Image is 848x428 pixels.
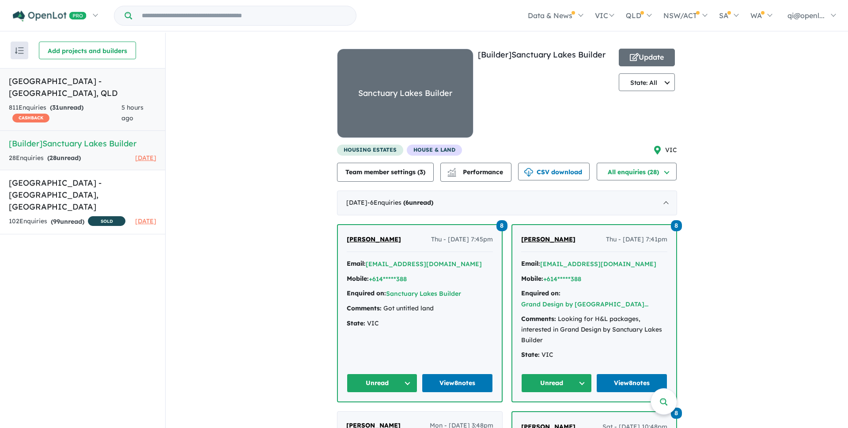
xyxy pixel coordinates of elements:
span: qi@openl... [787,11,825,20]
span: 6 [405,199,409,206]
img: download icon [524,168,533,177]
a: Sanctuary Lakes Builder [337,49,473,145]
div: Got untitled land [347,303,493,314]
a: Grand Design by [GEOGRAPHIC_DATA]... [521,300,648,308]
div: VIC [521,350,667,360]
button: [EMAIL_ADDRESS][DOMAIN_NAME] [540,260,656,269]
div: [DATE] [337,191,677,215]
button: Performance [440,163,511,182]
span: 8 [671,220,682,231]
strong: Mobile: [347,275,369,283]
a: 8 [671,219,682,231]
h5: [GEOGRAPHIC_DATA] - [GEOGRAPHIC_DATA] , [GEOGRAPHIC_DATA] [9,177,156,213]
div: 811 Enquir ies [9,103,121,124]
button: Unread [347,374,418,393]
a: 8 [496,219,507,231]
a: [Builder]Sanctuary Lakes Builder [478,50,606,60]
strong: ( unread) [51,218,84,225]
span: 99 [53,218,60,225]
img: Openlot PRO Logo White [13,11,87,22]
button: All enquiries (28) [597,163,677,180]
span: CASHBACK [12,114,49,122]
img: sort.svg [15,47,24,54]
span: [PERSON_NAME] [521,235,575,243]
strong: Email: [347,260,366,267]
span: 8 [496,220,507,231]
strong: Enquired on: [347,289,386,297]
h5: [Builder] Sanctuary Lakes Builder [9,138,156,149]
button: Grand Design by [GEOGRAPHIC_DATA]... [521,300,648,309]
div: 28 Enquir ies [9,153,81,164]
strong: Comments: [521,315,556,323]
a: [PERSON_NAME] [347,234,401,245]
span: 31 [52,103,59,111]
div: 102 Enquir ies [9,216,125,227]
span: [DATE] [135,217,156,225]
h5: [GEOGRAPHIC_DATA] - [GEOGRAPHIC_DATA] , QLD [9,75,156,99]
span: - 6 Enquir ies [367,199,433,206]
span: Performance [449,168,503,176]
span: Thu - [DATE] 7:45pm [431,234,493,245]
button: Add projects and builders [39,42,136,59]
span: [PERSON_NAME] [347,235,401,243]
button: Update [619,49,675,66]
span: VIC [665,145,677,156]
button: CSV download [518,163,590,180]
span: 28 [49,154,57,162]
strong: Email: [521,260,540,267]
span: Thu - [DATE] 7:41pm [606,234,667,245]
a: [PERSON_NAME] [521,234,575,245]
a: Sanctuary Lakes Builder [386,290,461,298]
a: View8notes [422,374,493,393]
button: [EMAIL_ADDRESS][DOMAIN_NAME] [366,260,482,269]
img: bar-chart.svg [447,171,456,176]
button: Unread [521,374,592,393]
button: Sanctuary Lakes Builder [386,289,461,298]
span: [DATE] [135,154,156,162]
strong: State: [521,351,540,359]
div: Looking for H&L packages, interested in Grand Design by Sanctuary Lakes Builder [521,314,667,345]
strong: Mobile: [521,275,543,283]
a: View8notes [596,374,667,393]
strong: Enquired on: [521,289,560,297]
span: SOLD [88,216,125,226]
div: VIC [347,318,493,329]
span: 5 hours ago [121,103,144,122]
span: housing estates [337,145,403,156]
strong: Comments: [347,304,382,312]
span: House & Land [407,145,462,156]
input: Try estate name, suburb, builder or developer [134,6,354,25]
strong: ( unread) [403,199,433,206]
strong: ( unread) [50,103,83,111]
button: Team member settings (3) [337,163,434,182]
span: 3 [420,168,423,176]
div: Sanctuary Lakes Builder [358,87,452,100]
strong: State: [347,319,365,327]
img: line-chart.svg [447,168,455,173]
button: State: All [619,73,675,91]
strong: ( unread) [47,154,81,162]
